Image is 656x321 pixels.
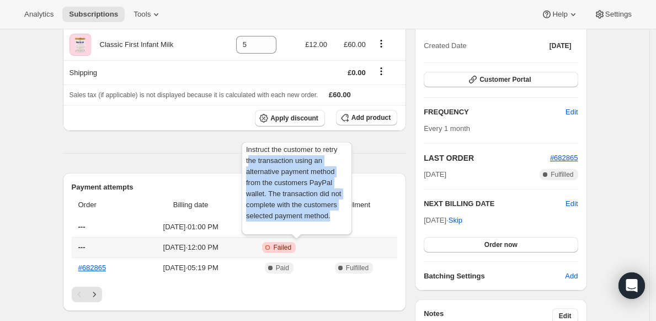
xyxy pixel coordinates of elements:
[424,107,566,118] h2: FREQUENCY
[134,10,151,19] span: Tools
[605,10,632,19] span: Settings
[78,243,86,251] span: ---
[92,39,174,50] div: Classic First Infant Milk
[348,69,366,77] span: £0.00
[305,40,327,49] span: £12.00
[140,199,241,211] span: Billing date
[276,264,289,272] span: Paid
[559,312,572,320] span: Edit
[424,124,470,133] span: Every 1 month
[18,7,60,22] button: Analytics
[24,10,54,19] span: Analytics
[69,10,118,19] span: Subscriptions
[140,222,241,233] span: [DATE] · 01:00 PM
[558,267,584,285] button: Add
[618,272,645,299] div: Open Intercom Messenger
[424,198,566,209] h2: NEXT BILLING DATE
[270,114,318,123] span: Apply discount
[535,7,585,22] button: Help
[372,38,390,50] button: Product actions
[87,287,102,302] button: Next
[552,10,567,19] span: Help
[424,72,578,87] button: Customer Portal
[424,237,578,252] button: Order now
[566,107,578,118] span: Edit
[372,65,390,77] button: Shipping actions
[351,113,391,122] span: Add product
[255,110,325,127] button: Apply discount
[424,216,462,224] span: [DATE] ·
[543,38,578,54] button: [DATE]
[424,152,550,164] h2: LAST ORDER
[273,243,291,252] span: Failed
[479,75,531,84] span: Customer Portal
[63,60,217,85] th: Shipping
[551,170,573,179] span: Fulfilled
[484,240,518,249] span: Order now
[344,40,366,49] span: £60.00
[424,169,446,180] span: [DATE]
[329,91,351,99] span: £60.00
[140,262,241,273] span: [DATE] · 05:19 PM
[346,264,369,272] span: Fulfilled
[140,242,241,253] span: [DATE] · 12:00 PM
[70,91,318,99] span: Sales tax (if applicable) is not displayed because it is calculated with each new order.
[449,215,462,226] span: Skip
[424,271,565,282] h6: Batching Settings
[78,223,86,231] span: ---
[72,287,398,302] nav: Pagination
[62,7,125,22] button: Subscriptions
[72,182,398,193] h2: Payment attempts
[127,7,168,22] button: Tools
[550,152,578,164] button: #682865
[550,154,578,162] a: #682865
[424,40,466,51] span: Created Date
[550,41,572,50] span: [DATE]
[70,34,92,56] img: product img
[442,212,469,229] button: Skip
[78,264,106,272] a: #682865
[336,110,397,125] button: Add product
[566,198,578,209] button: Edit
[588,7,638,22] button: Settings
[72,193,137,217] th: Order
[565,271,578,282] span: Add
[559,103,584,121] button: Edit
